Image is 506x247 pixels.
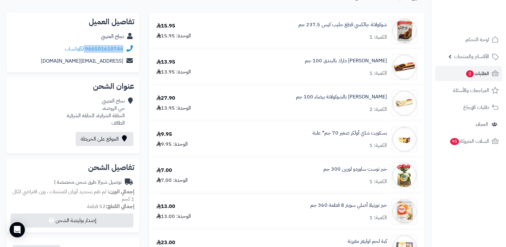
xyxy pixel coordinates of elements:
[156,104,191,112] div: الوحدة: 13.95
[453,86,489,95] span: المراجعات والأسئلة
[392,163,417,188] img: 1758999568-WhatsApp%20Image%202025-09-27%20at%209.58.00%20PM-90x90.jpeg
[463,103,489,112] span: طلبات الإرجاع
[156,239,175,246] div: 23.00
[369,178,387,185] div: الكمية: 1
[435,100,502,115] a: طلبات الإرجاع
[11,82,134,90] h2: عنوان الشحن
[323,166,387,173] a: خبز توست ساوردو لوزين 300 جم
[108,188,134,196] strong: إجمالي الوزن:
[392,199,417,224] img: 1753380313-%D9%84%D9%82%D8%B7%D8%A9%20%D8%B4%D8%A7%D8%B4%D8%A9_24-7-2025_21148_www.talabat.com-90...
[12,188,134,203] span: لم تقم بتحديد أوزان للمنتجات ، وزن افتراضي للكل 1 كجم
[156,22,175,30] div: 15.95
[392,54,417,80] img: 32315cc625305ab993c7b168fbfaabca6025-90x90.jpg
[305,57,387,65] a: [PERSON_NAME] دارك بالبندق 100 جم
[11,213,133,228] button: إصدار بوليصة الشحن
[463,14,500,27] img: logo-2.png
[156,131,172,138] div: 9.95
[156,32,191,40] div: الوحدة: 15.95
[101,33,124,40] a: نجاح العتيبي
[348,238,387,245] a: كبة لحم اوليفز مفرزنة
[85,45,123,53] a: 966501610744
[156,95,175,102] div: 27.90
[67,97,125,127] div: نجاح العتيبي حي الروضه، الحلقة الشرقية، الحلقة الشرقية الطائف
[392,90,417,116] img: 32325cc625305ab993c7b168fbfaabca6025-90x90.jpg
[449,137,489,146] span: السلات المتروكة
[435,32,502,47] a: لوحة التحكم
[10,222,25,237] div: Open Intercom Messenger
[106,203,134,210] strong: إجمالي القطع:
[435,66,502,81] a: الطلبات2
[87,203,134,210] small: 52 قطعة
[54,178,99,186] span: ( طرق شحن مخصصة )
[156,58,175,66] div: 13.95
[466,70,474,78] span: 2
[476,120,488,129] span: العملاء
[392,18,417,44] img: 1674740351-%D8%A7%D9%84%D8%AA%D9%82%D8%A7%D8%B7%20%D8%A7%D9%84%D9%88%D9%8A%D8%A8_26-1-2023_163714...
[369,70,387,77] div: الكمية: 1
[454,52,489,61] span: الأقسام والمنتجات
[298,21,387,28] a: شوكولاتة جالكسي قطع حليب كيس 237.5 جم
[313,129,387,137] a: بسكويت شاي أولكر صغير 70 جم* علبة
[392,127,417,152] img: 1712577432-IMG_0225-90x90.jpeg
[11,164,134,171] h2: تفاصيل الشحن
[54,179,122,186] div: توصيل شبرا
[435,117,502,132] a: العملاء
[465,35,489,44] span: لوحة التحكم
[41,57,123,65] a: [EMAIL_ADDRESS][DOMAIN_NAME]
[156,167,172,174] div: 7.00
[435,134,502,149] a: السلات المتروكة95
[156,203,175,210] div: 13.00
[11,18,134,26] h2: تفاصيل العميل
[156,141,188,148] div: الوحدة: 9.95
[76,132,133,146] a: الموقع على الخريطة
[156,68,191,76] div: الوحدة: 13.95
[369,142,387,149] div: الكمية: 1
[369,214,387,221] div: الكمية: 1
[310,202,387,209] a: خبز تورتيلا أصلي سويتز 8 قطعة 360 جم
[296,93,387,101] a: [PERSON_NAME] بالشوكولاتة بيضاء 100 جم
[450,138,459,145] span: 95
[465,69,489,78] span: الطلبات
[65,45,84,53] a: واتساب
[156,177,188,184] div: الوحدة: 7.00
[156,213,191,220] div: الوحدة: 13.00
[369,34,387,41] div: الكمية: 1
[435,83,502,98] a: المراجعات والأسئلة
[369,106,387,113] div: الكمية: 2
